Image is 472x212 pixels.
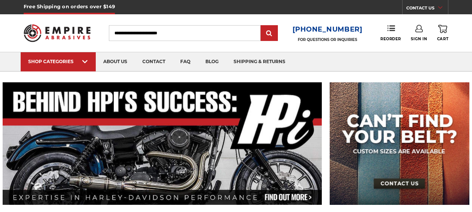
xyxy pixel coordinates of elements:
a: shipping & returns [226,52,293,71]
a: about us [96,52,135,71]
img: Banner for an interview featuring Horsepower Inc who makes Harley performance upgrades featured o... [3,82,322,205]
span: Reorder [380,36,401,41]
span: Sign In [411,36,427,41]
img: promo banner for custom belts. [330,82,469,205]
a: CONTACT US [406,4,448,14]
a: contact [135,52,173,71]
input: Submit [262,26,277,41]
span: Cart [437,36,448,41]
a: [PHONE_NUMBER] [293,24,363,35]
p: FOR QUESTIONS OR INQUIRIES [293,37,363,42]
a: blog [198,52,226,71]
div: SHOP CATEGORIES [28,59,88,64]
a: Reorder [380,25,401,41]
a: Cart [437,25,448,41]
img: Empire Abrasives [24,20,90,46]
a: faq [173,52,198,71]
